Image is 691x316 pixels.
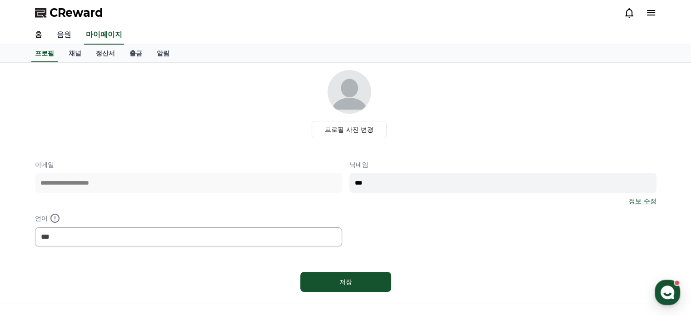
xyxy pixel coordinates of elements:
a: 설정 [117,241,174,263]
a: 프로필 [31,45,58,62]
span: 설정 [140,254,151,261]
span: 홈 [29,254,34,261]
span: CReward [50,5,103,20]
a: 마이페이지 [84,25,124,45]
div: 저장 [318,277,373,286]
a: 홈 [3,241,60,263]
a: 정산서 [89,45,122,62]
a: CReward [35,5,103,20]
a: 출금 [122,45,149,62]
label: 프로필 사진 변경 [312,121,387,138]
p: 언어 [35,213,342,224]
a: 정보 수정 [629,196,656,206]
p: 이메일 [35,160,342,169]
p: 닉네임 [349,160,656,169]
a: 채널 [61,45,89,62]
a: 홈 [28,25,50,45]
span: 대화 [83,255,94,262]
a: 음원 [50,25,79,45]
a: 알림 [149,45,177,62]
img: profile_image [328,70,371,114]
a: 대화 [60,241,117,263]
button: 저장 [300,272,391,292]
